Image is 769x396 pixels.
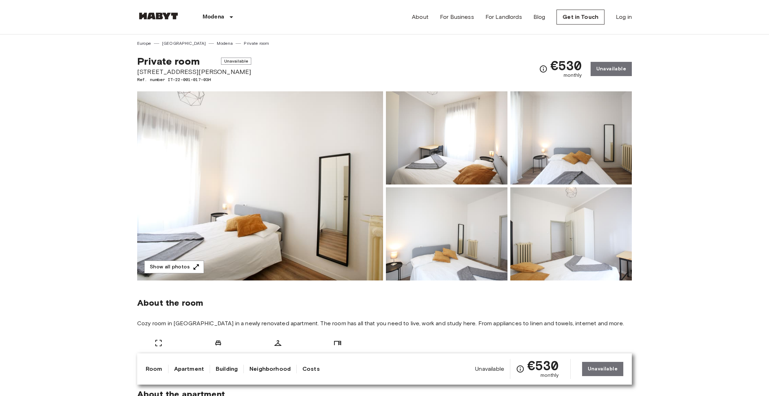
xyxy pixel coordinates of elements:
span: 100x200Matress [198,353,238,360]
svg: Check cost overview for full price breakdown. Please note that discounts apply to new joiners onl... [516,365,525,373]
span: Unavailable [475,365,504,373]
button: Show all photos [144,261,204,274]
span: Ref. number IT-22-001-017-03H [137,76,251,83]
img: Picture of unit IT-22-001-017-03H [386,91,507,184]
a: Apartment [174,365,204,373]
span: monthly [541,372,559,379]
span: Wardrope [266,353,290,360]
a: Blog [533,13,545,21]
a: Neighborhood [249,365,291,373]
span: Private room [137,55,200,67]
span: €530 [527,359,559,372]
a: Room [146,365,162,373]
a: About [412,13,429,21]
img: Picture of unit IT-22-001-017-03H [386,187,507,280]
a: For Business [440,13,474,21]
p: Modena [203,13,224,21]
svg: Check cost overview for full price breakdown. Please note that discounts apply to new joiners onl... [539,65,548,73]
img: Picture of unit IT-22-001-017-03H [510,187,632,280]
span: monthly [564,72,582,79]
span: 11.3 Sqm [149,353,168,360]
a: Get in Touch [556,10,604,25]
a: Log in [616,13,632,21]
span: €530 [550,59,582,72]
span: [STREET_ADDRESS][PERSON_NAME] [137,67,251,76]
a: Modena [217,40,233,47]
a: Private room [244,40,269,47]
img: Picture of unit IT-22-001-017-03H [510,91,632,184]
a: [GEOGRAPHIC_DATA] [162,40,206,47]
span: Cozy room in [GEOGRAPHIC_DATA] in a newly renovated apartment. The room has all that you need to ... [137,320,632,327]
img: Marketing picture of unit IT-22-001-017-03H [137,91,383,280]
a: Costs [302,365,320,373]
span: Unavailable [221,58,252,65]
a: Building [216,365,238,373]
span: About the room [137,298,632,308]
a: For Landlords [485,13,522,21]
span: Desk And Chair [319,353,356,360]
img: Habyt [137,12,180,20]
a: Europe [137,40,151,47]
